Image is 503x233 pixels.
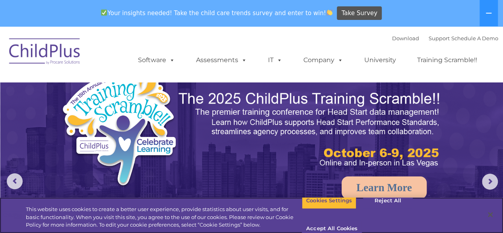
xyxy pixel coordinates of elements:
[342,176,427,199] a: Learn More
[342,6,377,20] span: Take Survey
[392,35,498,41] font: |
[482,206,499,223] button: Close
[260,52,290,68] a: IT
[130,52,183,68] a: Software
[337,6,382,20] a: Take Survey
[356,52,404,68] a: University
[26,206,302,229] div: This website uses cookies to create a better user experience, provide statistics about user visit...
[363,192,413,209] button: Reject All
[451,35,498,41] a: Schedule A Demo
[5,33,85,72] img: ChildPlus by Procare Solutions
[111,53,135,59] span: Last name
[409,52,485,68] a: Training Scramble!!
[302,192,356,209] button: Cookies Settings
[429,35,450,41] a: Support
[392,35,419,41] a: Download
[188,52,255,68] a: Assessments
[326,10,332,16] img: 👏
[101,10,107,16] img: ✅
[98,5,336,21] span: Your insights needed! Take the child care trends survey and enter to win!
[295,52,351,68] a: Company
[111,85,144,91] span: Phone number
